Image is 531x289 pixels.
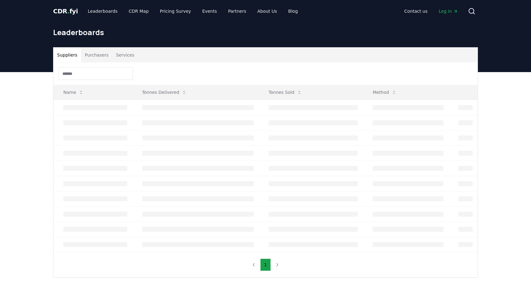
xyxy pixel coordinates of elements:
h1: Leaderboards [53,27,478,37]
nav: Main [83,6,303,17]
a: Partners [223,6,251,17]
button: Tonnes Delivered [137,86,192,99]
a: Events [197,6,222,17]
span: CDR fyi [53,7,78,15]
button: Method [368,86,402,99]
button: Services [112,48,138,62]
a: CDR.fyi [53,7,78,16]
nav: Main [399,6,463,17]
a: Contact us [399,6,433,17]
span: . [67,7,70,15]
button: Tonnes Sold [264,86,307,99]
span: Log in [439,8,458,14]
a: Blog [283,6,303,17]
button: Name [58,86,88,99]
a: Leaderboards [83,6,123,17]
a: Log in [434,6,463,17]
button: Purchasers [81,48,112,62]
a: Pricing Survey [155,6,196,17]
button: Suppliers [53,48,81,62]
a: About Us [252,6,282,17]
a: CDR Map [124,6,154,17]
button: 1 [260,259,271,271]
